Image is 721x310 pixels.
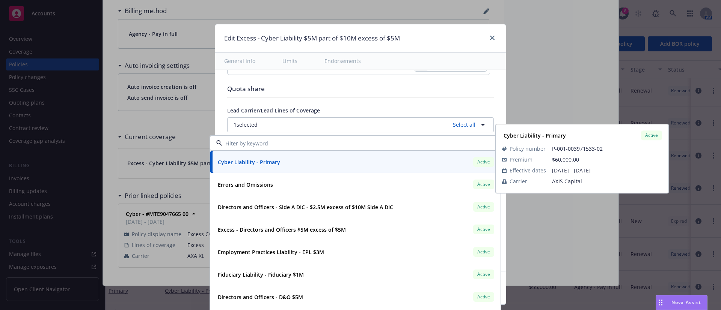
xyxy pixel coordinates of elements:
[222,139,485,147] input: Filter by keyword
[552,166,662,174] span: [DATE] - [DATE]
[552,145,662,153] span: P-001-003971533-02
[476,204,491,210] span: Active
[644,132,659,139] span: Active
[215,52,264,69] button: General info
[476,159,491,165] span: Active
[671,299,701,306] span: Nova Assist
[218,271,304,278] strong: Fiduciary Liability - Fiduciary $1M
[552,156,579,163] span: $60,000.00
[315,52,370,69] button: Endorsements
[227,84,494,94] div: Quota share
[218,181,273,188] strong: Errors and Omissions
[227,107,320,114] span: Lead Carrier/Lead Lines of Coverage
[218,226,346,233] strong: Excess - Directors and Officers $5M excess of $5M
[504,132,566,139] strong: Cyber Liability - Primary
[656,295,665,310] div: Drag to move
[218,159,280,166] strong: Cyber Liability - Primary
[510,166,546,174] span: Effective dates
[510,177,527,185] span: Carrier
[476,181,491,188] span: Active
[227,117,494,132] button: 1selectedSelect all
[476,249,491,255] span: Active
[218,204,393,211] strong: Directors and Officers - Side A DIC - $2.5M excess of $10M Side A DIC
[510,156,532,163] span: Premium
[224,33,400,43] h1: Edit Excess - Cyber Liability $5M part of $10M excess of $5M
[488,33,497,42] a: close
[450,121,475,129] a: Select all
[476,226,491,233] span: Active
[656,295,707,310] button: Nova Assist
[510,145,546,153] span: Policy number
[234,121,258,129] span: 1 selected
[552,177,662,185] span: AXIS Capital
[218,249,324,256] strong: Employment Practices Liability - EPL $3M
[476,271,491,278] span: Active
[273,52,306,69] button: Limits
